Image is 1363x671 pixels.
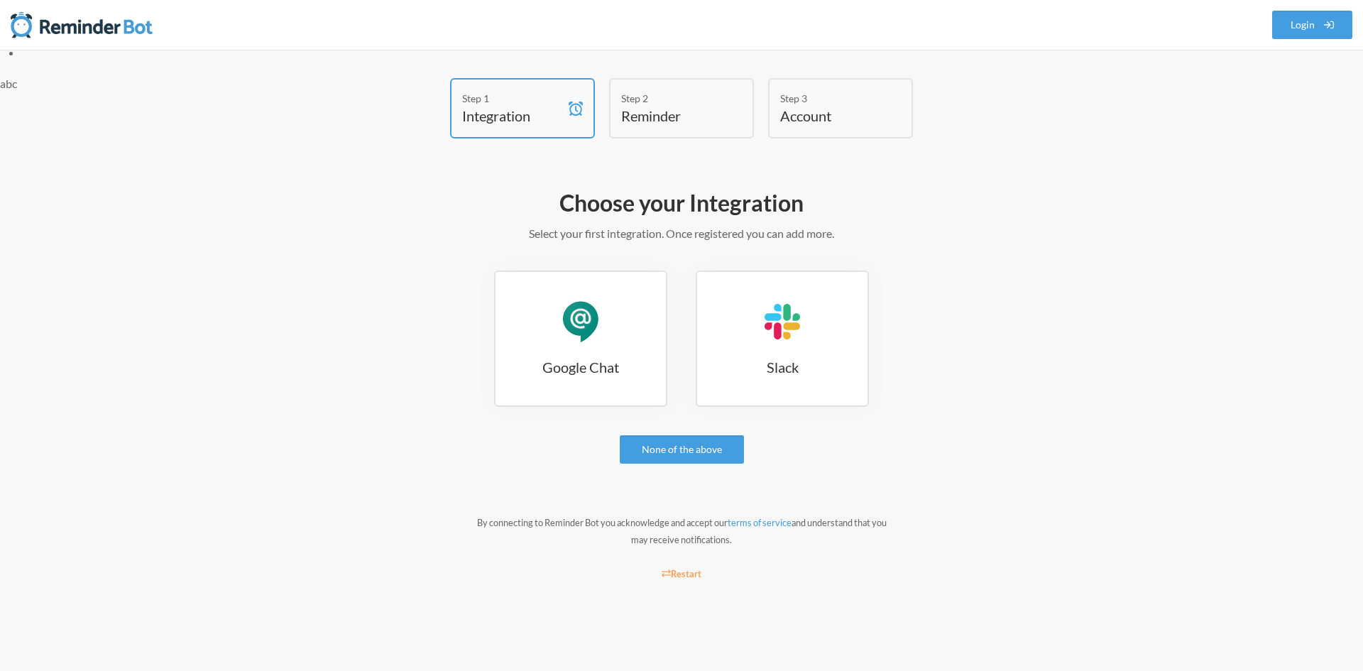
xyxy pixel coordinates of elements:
[621,106,721,126] h4: Reminder
[780,106,880,126] h4: Account
[662,568,701,579] small: Restart
[11,11,153,39] img: Reminder Bot
[496,357,666,377] h3: Google Chat
[780,91,880,106] div: Step 3
[697,357,867,377] h3: Slack
[728,517,792,528] a: terms of service
[621,91,721,106] div: Step 2
[270,225,1093,242] p: Select your first integration. Once registered you can add more.
[270,188,1093,218] h2: Choose your Integration
[477,517,887,545] small: By connecting to Reminder Bot you acknowledge and accept our and understand that you may receive ...
[462,91,562,106] div: Step 1
[620,435,744,464] a: None of the above
[1272,11,1353,39] a: Login
[462,106,562,126] h4: Integration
